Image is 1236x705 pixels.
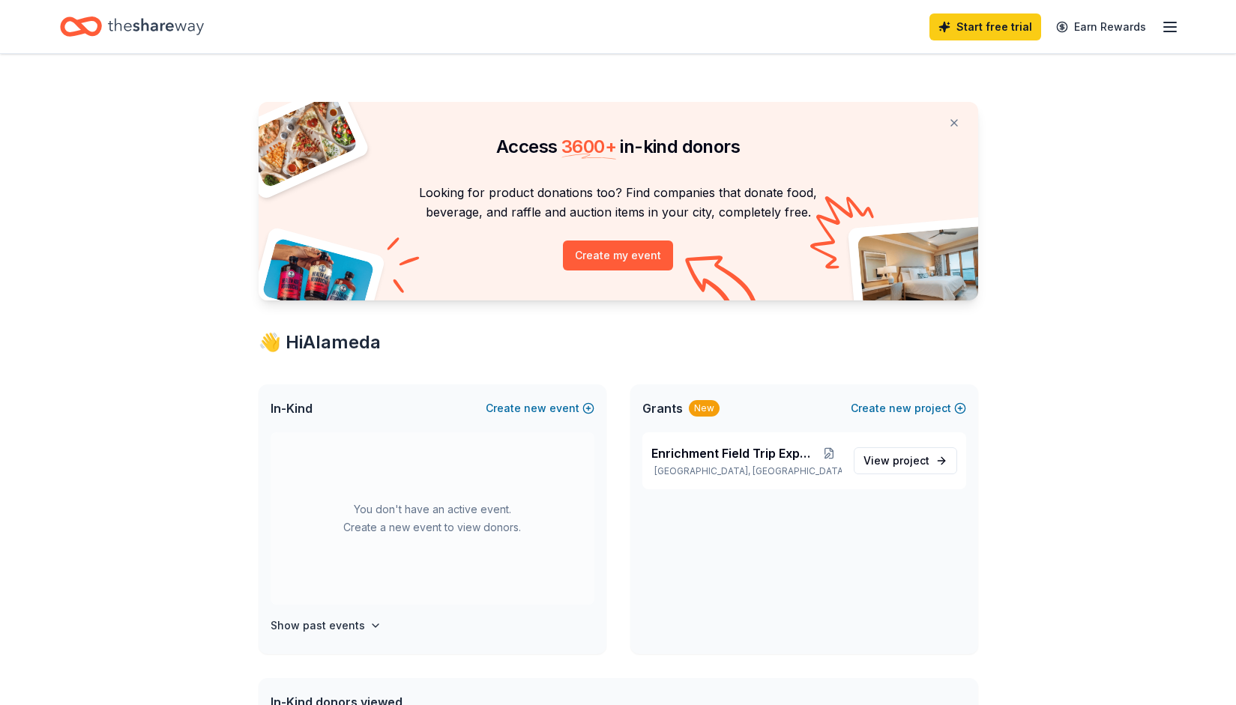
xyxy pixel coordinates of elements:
[277,183,960,223] p: Looking for product donations too? Find companies that donate food, beverage, and raffle and auct...
[1047,13,1155,40] a: Earn Rewards
[651,465,842,477] p: [GEOGRAPHIC_DATA], [GEOGRAPHIC_DATA]
[271,617,382,635] button: Show past events
[651,444,816,462] span: Enrichment Field Trip Experience
[271,432,594,605] div: You don't have an active event. Create a new event to view donors.
[685,255,760,312] img: Curvy arrow
[241,93,358,189] img: Pizza
[851,399,966,417] button: Createnewproject
[561,136,616,157] span: 3600 +
[689,400,720,417] div: New
[259,330,978,354] div: 👋 Hi Alameda
[863,452,929,470] span: View
[60,9,204,44] a: Home
[563,240,673,270] button: Create my event
[889,399,911,417] span: new
[524,399,546,417] span: new
[893,454,929,467] span: project
[486,399,594,417] button: Createnewevent
[929,13,1041,40] a: Start free trial
[854,447,957,474] a: View project
[271,617,365,635] h4: Show past events
[496,136,740,157] span: Access in-kind donors
[642,399,683,417] span: Grants
[271,399,313,417] span: In-Kind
